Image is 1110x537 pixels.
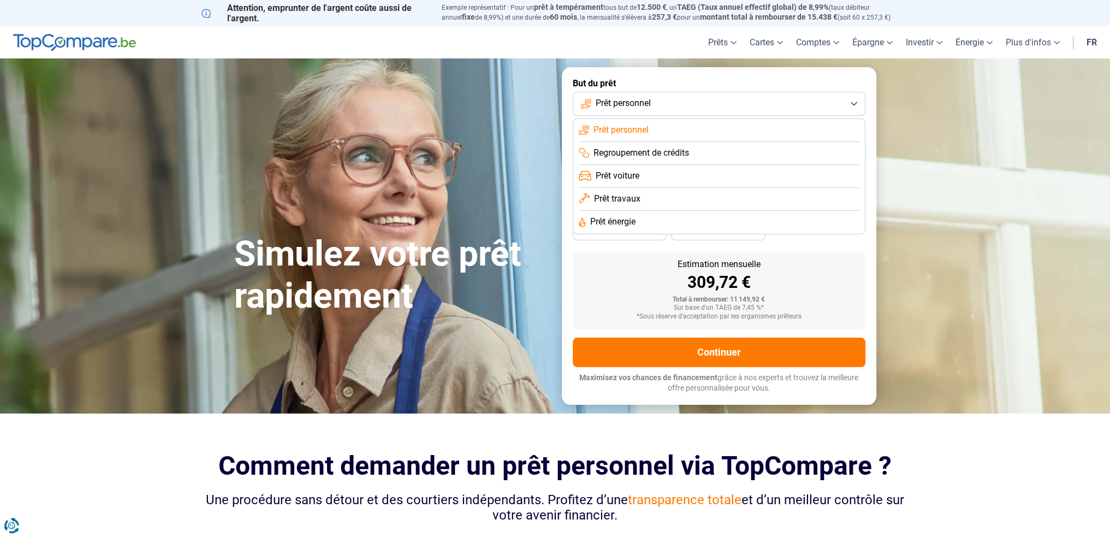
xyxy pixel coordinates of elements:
h2: Comment demander un prêt personnel via TopCompare ? [201,451,909,481]
a: Énergie [949,26,999,58]
a: fr [1080,26,1103,58]
a: Comptes [790,26,846,58]
a: Plus d'infos [999,26,1066,58]
span: Prêt personnel [596,97,651,109]
img: TopCompare [13,34,136,51]
span: transparence totale [628,492,741,508]
span: TAEG (Taux annuel effectif global) de 8,99% [677,3,829,11]
a: Cartes [743,26,790,58]
a: Prêts [702,26,743,58]
span: 257,3 € [652,13,677,21]
span: 60 mois [550,13,577,21]
div: Une procédure sans détour et des courtiers indépendants. Profitez d’une et d’un meilleur contrôle... [201,492,909,524]
div: *Sous réserve d'acceptation par les organismes prêteurs [581,313,857,321]
div: 309,72 € [581,274,857,291]
span: montant total à rembourser de 15.438 € [700,13,838,21]
div: Estimation mensuelle [581,260,857,269]
span: Prêt travaux [594,193,640,205]
span: Maximisez vos chances de financement [579,373,717,382]
div: Sur base d'un TAEG de 7,45 %* [581,304,857,312]
p: Exemple représentatif : Pour un tous but de , un (taux débiteur annuel de 8,99%) et une durée de ... [442,3,909,22]
span: Regroupement de crédits [593,147,689,159]
label: But du prêt [573,78,865,88]
button: Prêt personnel [573,92,865,116]
div: Total à rembourser: 11 149,92 € [581,296,857,304]
a: Épargne [846,26,899,58]
span: prêt à tempérament [534,3,603,11]
h1: Simulez votre prêt rapidement [234,233,549,317]
span: Prêt énergie [590,216,636,228]
span: fixe [462,13,475,21]
span: 24 mois [706,229,730,235]
a: Investir [899,26,949,58]
button: Continuer [573,338,865,367]
span: 12.500 € [637,3,667,11]
span: 30 mois [608,229,632,235]
p: Attention, emprunter de l'argent coûte aussi de l'argent. [201,3,429,23]
p: grâce à nos experts et trouvez la meilleure offre personnalisée pour vous. [573,373,865,394]
span: Prêt voiture [596,170,639,182]
span: Prêt personnel [593,124,649,136]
